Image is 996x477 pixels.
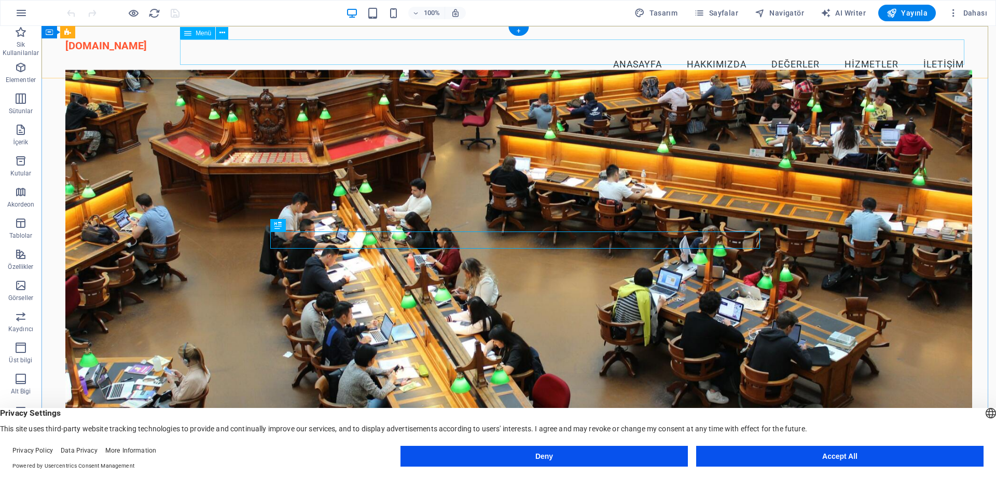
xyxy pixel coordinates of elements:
p: Sütunlar [9,107,33,115]
p: Özellikler [8,263,33,271]
h6: 100% [424,7,440,19]
span: Navigatör [755,8,804,18]
span: Menü [196,30,211,36]
p: Görseller [8,294,33,302]
span: Dahası [948,8,987,18]
button: AI Writer [817,5,870,21]
button: Ön izleme modundan çıkıp düzenlemeye devam etmek için buraya tıklayın [127,7,140,19]
button: Sayfalar [690,5,742,21]
button: Navigatör [751,5,808,21]
p: İçerik [13,138,28,146]
span: Yayınla [887,8,928,18]
p: Tablolar [9,231,33,240]
button: 100% [408,7,445,19]
p: Üst bilgi [9,356,32,364]
i: Yeniden boyutlandırmada yakınlaştırma düzeyini seçilen cihaza uyacak şekilde otomatik olarak ayarla. [451,8,460,18]
span: Tasarım [634,8,677,18]
button: Yayınla [878,5,936,21]
button: reload [148,7,160,19]
p: Kutular [10,169,32,178]
span: AI Writer [821,8,866,18]
div: Tasarım (Ctrl+Alt+Y) [630,5,682,21]
p: Akordeon [7,200,35,209]
button: Tasarım [630,5,682,21]
span: Sayfalar [694,8,738,18]
p: Kaydırıcı [8,325,33,333]
p: Alt Bigi [11,387,31,396]
i: Sayfayı yeniden yükleyin [148,7,160,19]
div: + [508,26,529,36]
button: Dahası [944,5,991,21]
p: Elementler [6,76,36,84]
